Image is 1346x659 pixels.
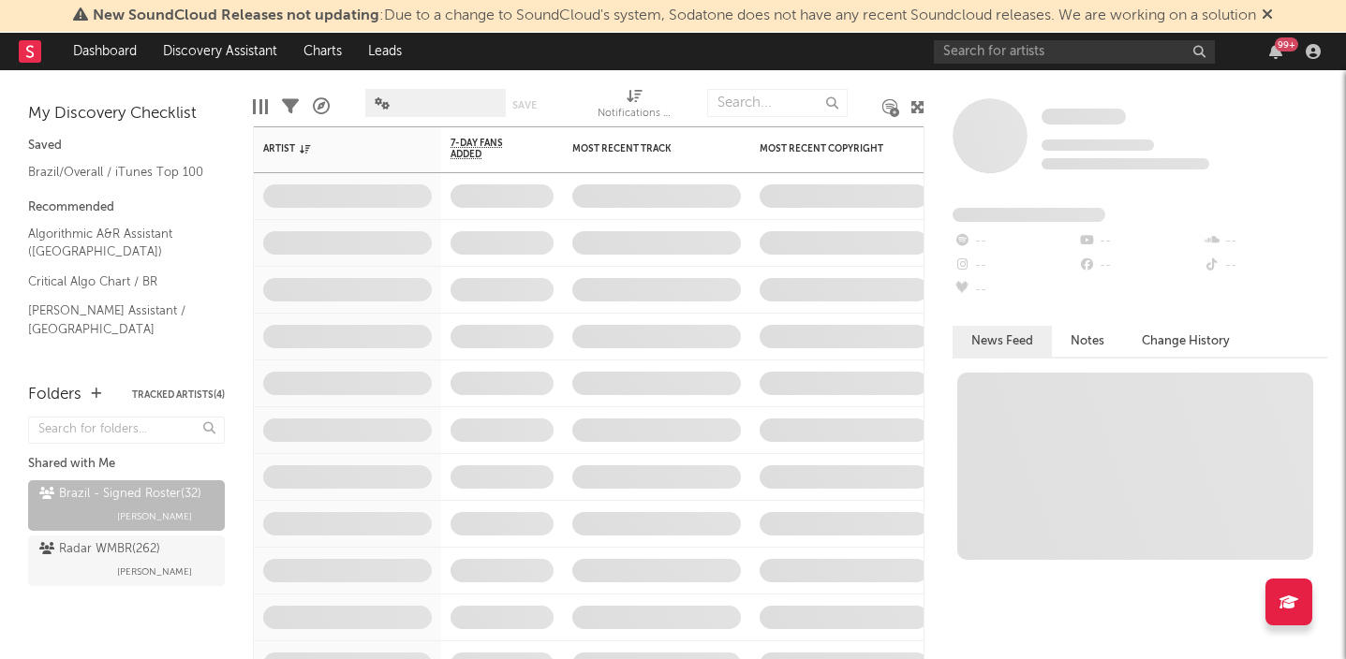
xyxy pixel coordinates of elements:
[150,33,290,70] a: Discovery Assistant
[1042,109,1126,124] span: Some Artist
[953,326,1052,357] button: News Feed
[1275,37,1298,51] div: 99 +
[355,33,415,70] a: Leads
[598,80,673,134] div: Notifications (Artist)
[598,103,673,125] div: Notifications (Artist)
[451,138,525,160] span: 7-Day Fans Added
[28,135,225,157] div: Saved
[39,538,160,561] div: Radar WMBR ( 262 )
[28,224,206,262] a: Algorithmic A&R Assistant ([GEOGRAPHIC_DATA])
[934,40,1215,64] input: Search for artists
[1042,108,1126,126] a: Some Artist
[290,33,355,70] a: Charts
[117,561,192,583] span: [PERSON_NAME]
[1203,254,1327,278] div: --
[28,197,225,219] div: Recommended
[512,100,537,110] button: Save
[28,162,206,183] a: Brazil/Overall / iTunes Top 100
[1262,8,1273,23] span: Dismiss
[953,208,1105,222] span: Fans Added by Platform
[28,480,225,531] a: Brazil - Signed Roster(32)[PERSON_NAME]
[1269,44,1282,59] button: 99+
[1042,139,1154,151] span: Tracking Since: [DATE]
[93,8,1256,23] span: : Due to a change to SoundCloud's system, Sodatone does not have any recent Soundcloud releases. ...
[28,384,81,406] div: Folders
[28,300,206,339] a: [PERSON_NAME] Assistant / [GEOGRAPHIC_DATA]
[1203,229,1327,254] div: --
[1042,158,1209,169] span: 0 fans last week
[572,143,713,154] div: Most Recent Track
[28,271,206,292] a: Critical Algo Chart / BR
[253,80,268,134] div: Edit Columns
[28,348,206,369] a: Brazil Key Algorithmic Charts
[60,33,150,70] a: Dashboard
[39,483,201,505] div: Brazil - Signed Roster ( 32 )
[28,103,225,125] div: My Discovery Checklist
[28,535,225,586] a: Radar WMBR(262)[PERSON_NAME]
[953,254,1077,278] div: --
[953,278,1077,302] div: --
[1123,326,1249,357] button: Change History
[313,80,330,134] div: A&R Pipeline
[93,8,379,23] span: New SoundCloud Releases not updating
[263,143,404,154] div: Artist
[282,80,299,134] div: Filters
[28,417,225,444] input: Search for folders...
[1077,254,1202,278] div: --
[1077,229,1202,254] div: --
[953,229,1077,254] div: --
[117,505,192,528] span: [PERSON_NAME]
[707,89,848,117] input: Search...
[760,143,900,154] div: Most Recent Copyright
[132,390,225,400] button: Tracked Artists(4)
[28,453,225,476] div: Shared with Me
[1052,326,1123,357] button: Notes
